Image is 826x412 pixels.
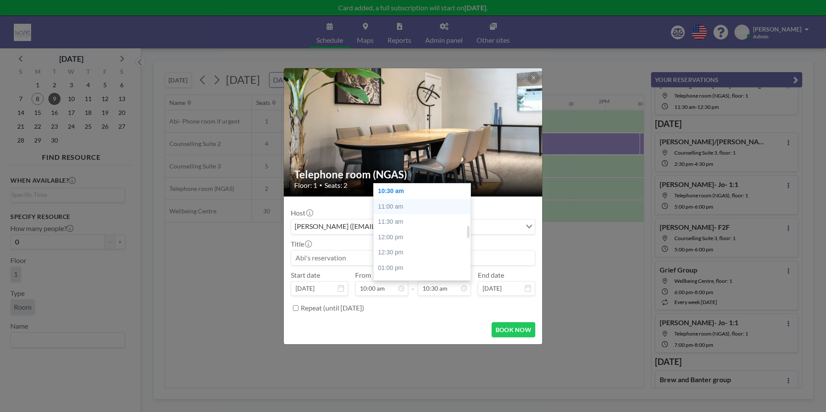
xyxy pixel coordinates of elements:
[284,46,543,219] img: 537.jpg
[291,271,320,279] label: Start date
[374,184,475,199] div: 10:30 am
[374,245,475,260] div: 12:30 pm
[492,322,535,337] button: BOOK NOW
[291,240,311,248] label: Title
[374,199,475,215] div: 11:00 am
[471,221,521,232] input: Search for option
[291,209,312,217] label: Host
[374,214,475,230] div: 11:30 am
[355,271,371,279] label: From
[478,271,504,279] label: End date
[293,221,470,232] span: [PERSON_NAME] ([EMAIL_ADDRESS][DOMAIN_NAME])
[291,250,535,265] input: Abi's reservation
[374,276,475,292] div: 01:30 pm
[374,260,475,276] div: 01:00 pm
[294,168,533,181] h2: Telephone room (NGAS)
[412,274,414,293] span: -
[319,182,322,188] span: •
[294,181,317,190] span: Floor: 1
[374,230,475,245] div: 12:00 pm
[324,181,347,190] span: Seats: 2
[301,304,364,312] label: Repeat (until [DATE])
[291,219,535,234] div: Search for option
